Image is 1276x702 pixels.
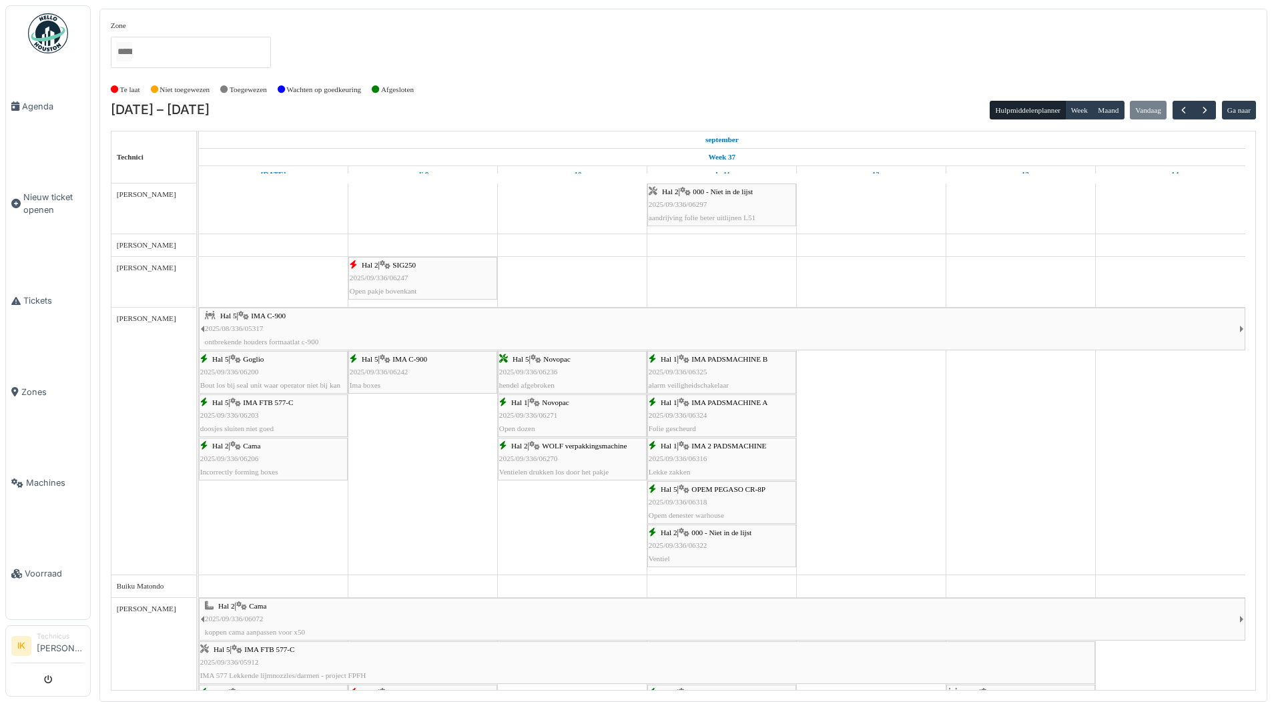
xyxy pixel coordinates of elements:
[200,353,346,392] div: |
[212,355,229,363] span: Hal 5
[1159,166,1183,183] a: 14 september 2025
[499,440,645,478] div: |
[23,294,85,307] span: Tickets
[287,84,362,95] label: Wachten op goedkeuring
[499,353,645,392] div: |
[392,355,427,363] span: IMA C-900
[6,529,90,619] a: Voorraad
[25,567,85,580] span: Voorraad
[1194,101,1216,120] button: Volgende
[543,355,570,363] span: Novopac
[251,312,286,320] span: IMA C-900
[649,454,707,462] span: 2025/09/336/06316
[691,442,766,450] span: IMA 2 PADSMACHINE
[23,191,85,216] span: Nieuw ticket openen
[205,310,1239,348] div: |
[117,241,176,249] span: [PERSON_NAME]
[350,259,496,298] div: |
[200,368,259,376] span: 2025/09/336/06200
[218,602,235,610] span: Hal 2
[649,498,707,506] span: 2025/09/336/06318
[220,312,237,320] span: Hal 5
[244,645,294,653] span: IMA FTB 577-C
[200,440,346,478] div: |
[243,398,293,406] span: IMA FTB 577-C
[205,628,305,636] span: koppen cama aanpassen voor x50
[381,84,414,95] label: Afgesloten
[661,398,677,406] span: Hal 1
[117,314,176,322] span: [PERSON_NAME]
[6,256,90,346] a: Tickets
[230,84,267,95] label: Toegewezen
[691,398,767,406] span: IMA PADSMACHINE A
[649,396,795,435] div: |
[212,398,229,406] span: Hal 5
[649,368,707,376] span: 2025/09/336/06325
[649,381,729,389] span: alarm veiligheidschakelaar
[117,582,164,590] span: Buiku Matondo
[26,476,85,489] span: Machines
[200,658,259,666] span: 2025/09/336/05912
[200,396,346,435] div: |
[117,153,143,161] span: Technici
[649,353,795,392] div: |
[205,338,319,346] span: ontbrekende houders formaatlat c-900
[6,346,90,437] a: Zones
[661,689,677,697] span: Hal 1
[37,631,85,660] li: [PERSON_NAME]
[511,442,528,450] span: Hal 2
[710,166,733,183] a: 11 september 2025
[116,42,132,61] input: Alles
[159,84,210,95] label: Niet toegewezen
[499,411,558,419] span: 2025/09/336/06271
[111,102,210,118] h2: [DATE] – [DATE]
[362,355,378,363] span: Hal 5
[11,631,85,663] a: IK Technicus[PERSON_NAME]
[243,689,303,697] span: 000 - Niet in de lijst
[243,355,264,363] span: Goglio
[21,386,85,398] span: Zones
[200,454,259,462] span: 2025/09/336/06206
[1065,101,1093,119] button: Week
[200,424,274,432] span: doosjes sluiten niet goed
[200,381,340,389] span: Bout los bij seal unit waar operator niet bij kan
[200,671,366,679] span: IMA 577 Lekkende lijmnozzles/darmen - project FPFH
[11,636,31,656] li: IK
[649,541,707,549] span: 2025/09/336/06322
[649,526,795,565] div: |
[1130,101,1167,119] button: Vandaag
[350,368,408,376] span: 2025/09/336/06242
[350,287,417,295] span: Open pakje bovenkant
[205,324,264,332] span: 2025/08/336/05317
[661,485,677,493] span: Hal 5
[691,355,767,363] span: IMA PADSMACHINE B
[1173,101,1195,120] button: Vorige
[200,468,278,476] span: Incorrectly forming boxes
[661,355,677,363] span: Hal 1
[205,615,264,623] span: 2025/09/336/06072
[120,84,140,95] label: Te laat
[705,149,739,165] a: Week 37
[117,190,176,198] span: [PERSON_NAME]
[649,440,795,478] div: |
[362,261,378,269] span: Hal 2
[649,214,755,222] span: aandrijving folie beter uitlijnen L51
[661,442,677,450] span: Hal 1
[649,468,690,476] span: Lekke zakken
[499,368,558,376] span: 2025/09/336/06236
[691,689,766,697] span: IMA 1 PADSMACHINE
[649,411,707,419] span: 2025/09/336/06324
[499,454,558,462] span: 2025/09/336/06270
[1222,101,1257,119] button: Ga naar
[691,485,765,493] span: OPEM PEGASO CR-8P
[6,438,90,529] a: Machines
[649,200,707,208] span: 2025/09/336/06297
[22,100,85,113] span: Agenda
[499,396,645,435] div: |
[243,442,260,450] span: Cama
[350,274,408,282] span: 2025/09/336/06247
[542,398,569,406] span: Novopac
[702,131,742,148] a: 8 september 2025
[661,529,677,537] span: Hal 2
[649,555,670,563] span: Ventiel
